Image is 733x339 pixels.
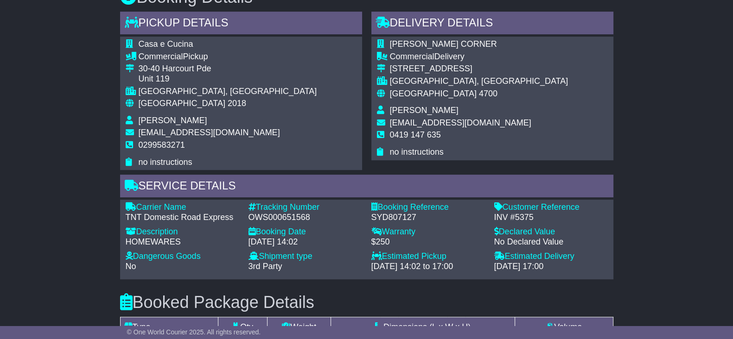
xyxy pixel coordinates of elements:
[139,74,317,84] div: Unit 119
[494,213,608,223] div: INV #5375
[126,213,239,223] div: TNT Domestic Road Express
[249,227,362,237] div: Booking Date
[139,128,280,137] span: [EMAIL_ADDRESS][DOMAIN_NAME]
[494,262,608,272] div: [DATE] 17:00
[371,227,485,237] div: Warranty
[139,52,183,61] span: Commercial
[120,293,613,312] h3: Booked Package Details
[390,106,459,115] span: [PERSON_NAME]
[390,52,568,62] div: Delivery
[494,237,608,247] div: No Declared Value
[390,39,497,49] span: [PERSON_NAME] CORNER
[249,202,362,213] div: Tracking Number
[139,99,225,108] span: [GEOGRAPHIC_DATA]
[479,89,497,98] span: 4700
[494,251,608,262] div: Estimated Delivery
[126,237,239,247] div: HOMEWARES
[371,262,485,272] div: [DATE] 14:02 to 17:00
[126,262,136,271] span: No
[371,213,485,223] div: SYD807127
[120,317,218,338] td: Type
[371,12,613,37] div: Delivery Details
[139,116,207,125] span: [PERSON_NAME]
[390,52,434,61] span: Commercial
[228,99,246,108] span: 2018
[390,147,444,157] span: no instructions
[126,227,239,237] div: Description
[371,202,485,213] div: Booking Reference
[126,251,239,262] div: Dangerous Goods
[371,237,485,247] div: $250
[390,130,441,139] span: 0419 147 635
[127,328,261,336] span: © One World Courier 2025. All rights reserved.
[218,317,268,338] td: Qty.
[494,202,608,213] div: Customer Reference
[390,118,531,127] span: [EMAIL_ADDRESS][DOMAIN_NAME]
[249,251,362,262] div: Shipment type
[249,213,362,223] div: OWS000651568
[494,227,608,237] div: Declared Value
[139,157,192,167] span: no instructions
[371,251,485,262] div: Estimated Pickup
[139,52,317,62] div: Pickup
[126,202,239,213] div: Carrier Name
[139,39,193,49] span: Casa e Cucina
[139,140,185,150] span: 0299583271
[390,76,568,87] div: [GEOGRAPHIC_DATA], [GEOGRAPHIC_DATA]
[249,262,282,271] span: 3rd Party
[390,64,568,74] div: [STREET_ADDRESS]
[249,237,362,247] div: [DATE] 14:02
[120,12,362,37] div: Pickup Details
[120,175,613,200] div: Service Details
[390,89,477,98] span: [GEOGRAPHIC_DATA]
[268,317,331,338] td: Weight
[515,317,613,338] td: Volume
[139,87,317,97] div: [GEOGRAPHIC_DATA], [GEOGRAPHIC_DATA]
[331,317,515,338] td: Dimensions (L x W x H)
[139,64,317,74] div: 30-40 Harcourt Pde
